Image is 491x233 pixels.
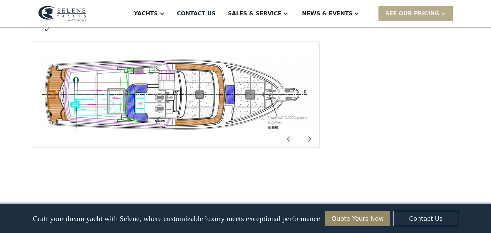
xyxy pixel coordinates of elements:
[228,10,281,18] div: Sales & Service
[177,10,216,18] div: Contact US
[36,58,314,131] div: 1 / 3
[38,6,86,21] img: logo
[300,131,317,147] img: icon
[300,131,317,147] a: Next slide
[385,10,439,18] div: SEE Our Pricing
[393,211,458,226] a: Contact Us
[325,211,390,226] a: Quote Yours Now
[281,131,298,147] img: icon
[33,214,320,223] p: Craft your dream yacht with Selene, where customizable luxury meets exceptional performance
[36,58,314,131] a: open lightbox
[378,6,453,21] div: SEE Our Pricing
[281,131,298,147] a: Previous slide
[302,10,353,18] div: News & EVENTS
[134,10,158,18] div: Yachts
